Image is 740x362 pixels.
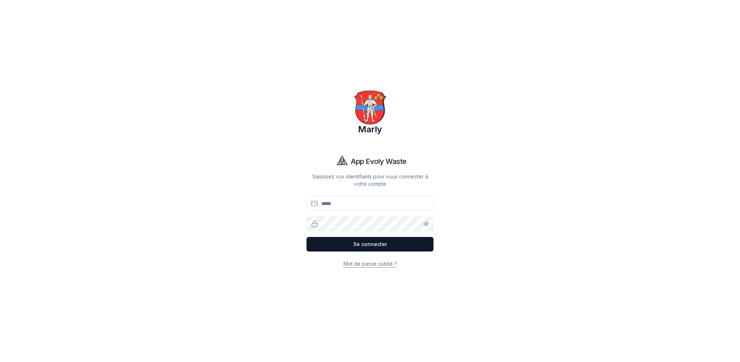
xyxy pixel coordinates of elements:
img: Evoly Logo [333,153,351,170]
p: Saisissez vos identifiants pour vous connecter à votre compte [307,173,433,188]
h1: Marly [307,124,433,135]
button: Se connecter [307,237,433,252]
h1: App Evoly Waste [351,156,407,166]
img: Marly Logo [353,90,387,125]
a: Mot de passe oublié ? [344,261,397,267]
